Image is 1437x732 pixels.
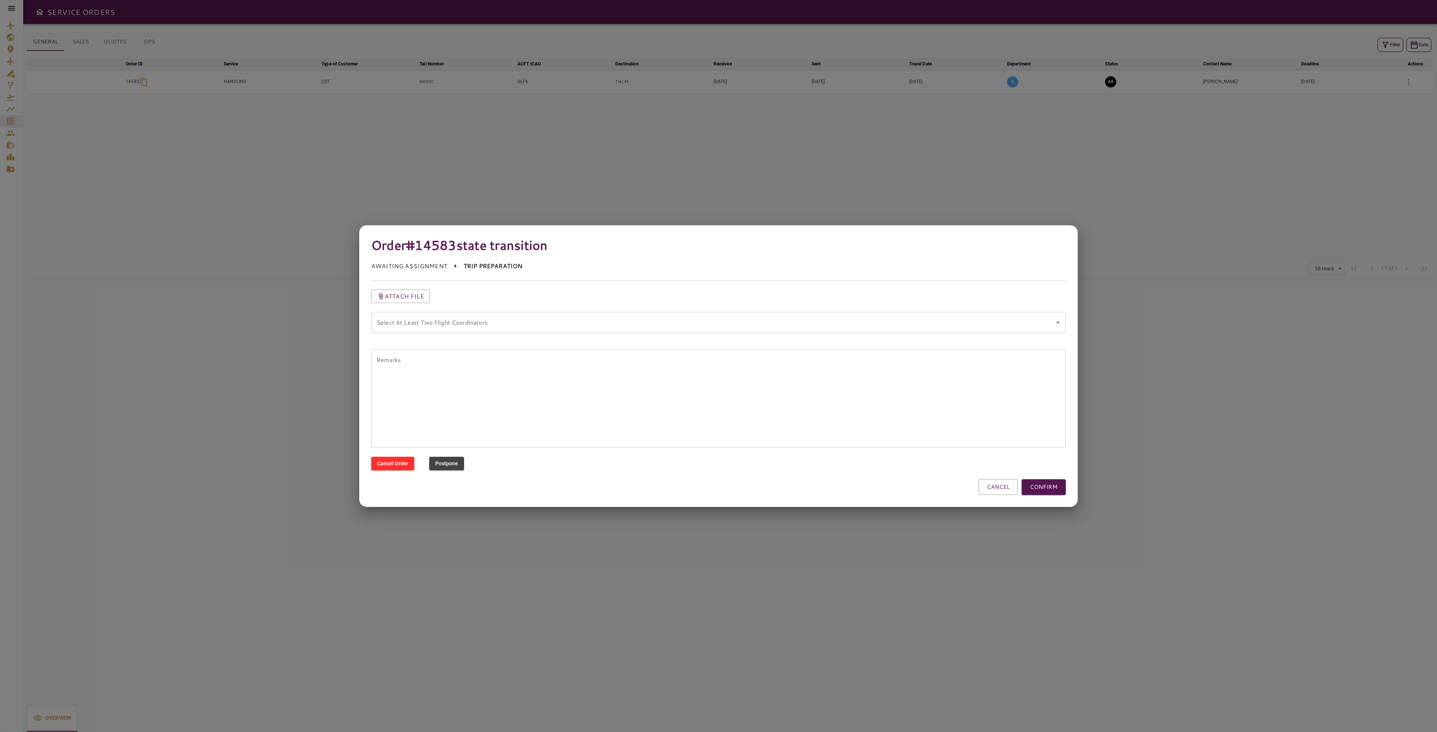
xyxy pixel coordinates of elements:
p: TRIP PREPARATION [464,262,522,271]
p: Attach file [385,292,424,301]
button: CONFIRM [1022,479,1066,495]
p: AWAITING ASSIGNMENT [371,262,447,271]
button: Attach file [371,290,430,303]
button: CANCEL [979,479,1018,495]
button: Open [1053,317,1063,328]
h4: Order #14583 state transition [371,237,1066,253]
button: Cancel Order [371,457,414,471]
button: Postpone [429,457,464,471]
